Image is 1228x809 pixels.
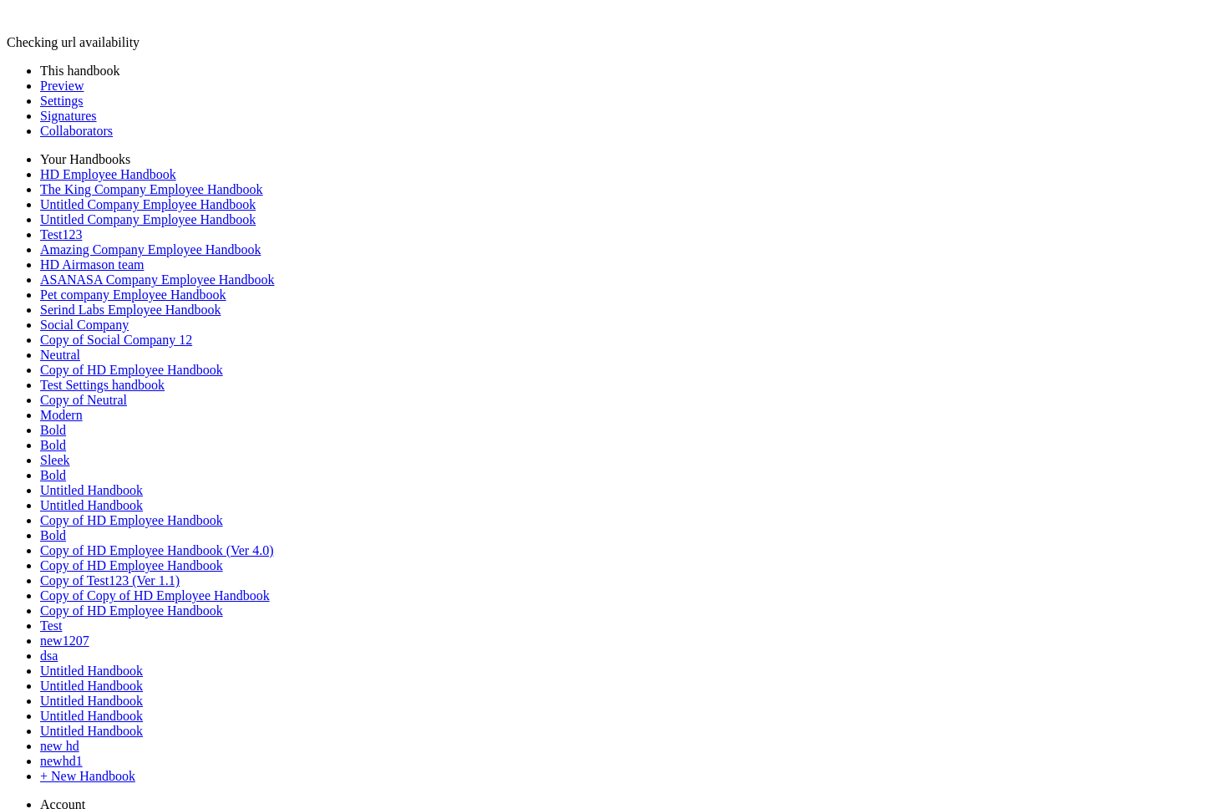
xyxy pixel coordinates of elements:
span: Checking url availability [7,35,140,49]
a: Sleek [40,453,70,467]
a: Collaborators [40,124,113,138]
a: Settings [40,94,84,108]
a: Copy of Copy of HD Employee Handbook [40,588,270,603]
a: Test123 [40,227,82,242]
a: Neutral [40,348,80,362]
a: Pet company Employee Handbook [40,287,226,302]
a: Serind Labs Employee Handbook [40,303,221,317]
a: newhd1 [40,754,83,768]
a: HD Airmason team [40,257,144,272]
a: new hd [40,739,79,753]
a: Copy of HD Employee Handbook [40,363,223,377]
a: ASANASA Company Employee Handbook [40,272,274,287]
a: Test [40,618,62,633]
a: Copy of HD Employee Handbook (Ver 4.0) [40,543,274,557]
a: Untitled Company Employee Handbook [40,197,256,211]
a: new1207 [40,633,89,648]
a: Untitled Handbook [40,483,143,497]
a: Untitled Handbook [40,694,143,708]
a: Untitled Handbook [40,664,143,678]
a: Copy of Neutral [40,393,127,407]
a: Bold [40,423,66,437]
a: Bold [40,528,66,542]
li: Your Handbooks [40,152,1221,167]
a: Untitled Handbook [40,498,143,512]
a: Untitled Handbook [40,679,143,693]
a: Preview [40,79,84,93]
a: Signatures [40,109,97,123]
a: Untitled Company Employee Handbook [40,212,256,226]
a: Bold [40,438,66,452]
li: This handbook [40,64,1221,79]
a: HD Employee Handbook [40,167,176,181]
a: dsa [40,649,58,663]
a: Social Company [40,318,129,332]
a: Modern [40,408,83,422]
a: Copy of HD Employee Handbook [40,513,223,527]
a: The King Company Employee Handbook [40,182,263,196]
a: Copy of HD Employee Handbook [40,603,223,618]
a: Untitled Handbook [40,709,143,723]
a: Copy of Social Company 12 [40,333,192,347]
a: Amazing Company Employee Handbook [40,242,261,257]
a: Bold [40,468,66,482]
a: Test Settings handbook [40,378,165,392]
a: Copy of Test123 (Ver 1.1) [40,573,180,588]
a: Copy of HD Employee Handbook [40,558,223,572]
a: + New Handbook [40,769,135,783]
a: Untitled Handbook [40,724,143,738]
